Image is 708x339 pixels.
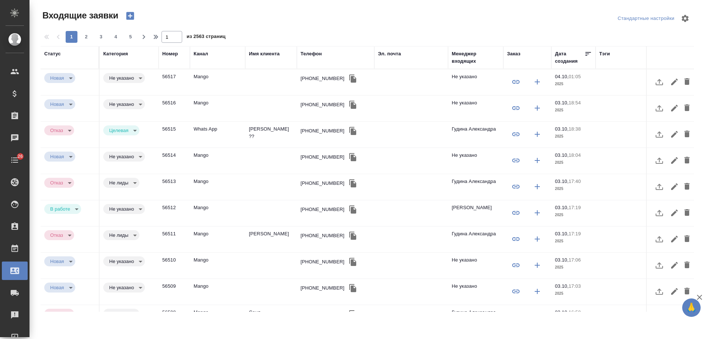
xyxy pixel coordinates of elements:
p: 17:19 [569,231,581,236]
button: Новая [48,101,66,107]
p: 01:05 [569,74,581,79]
p: 2025 [555,133,592,140]
p: 18:04 [569,152,581,158]
td: Не указано [448,96,503,121]
span: 2 [80,33,92,41]
button: В работе [48,206,72,212]
p: 18:38 [569,126,581,132]
button: Привязать к существующему заказу [507,99,525,117]
div: Новая [103,230,139,240]
div: Новая [44,152,75,162]
div: Новая [103,152,145,162]
button: Загрузить файл [650,309,668,326]
p: 03.10, [555,126,569,132]
p: 17:06 [569,257,581,263]
button: Не указано [107,284,136,291]
p: 03.10, [555,100,569,105]
td: [PERSON_NAME] [448,200,503,226]
td: 56508 [159,305,190,331]
button: Создать заказ [528,283,546,300]
button: Привязать к существующему заказу [507,178,525,196]
button: Новая [48,258,66,264]
div: [PHONE_NUMBER] [301,284,344,292]
button: Редактировать [668,230,681,248]
button: Скопировать [347,178,358,189]
div: Новая [44,125,74,135]
td: Mango [190,200,245,226]
p: 17:03 [569,283,581,289]
button: Редактировать [668,309,681,326]
button: Не лиды [107,232,131,238]
div: Номер [162,50,178,58]
td: Mango [190,148,245,174]
div: Это спам, фрилансеры, текущие клиенты и т.д. [103,230,155,240]
button: Редактировать [668,99,681,117]
div: Новая [44,256,75,266]
div: Имя клиента [249,50,280,58]
div: [PHONE_NUMBER] [301,206,344,213]
div: Новая [103,178,139,188]
span: 26 [13,153,27,160]
td: 56509 [159,279,190,305]
span: Настроить таблицу [676,10,694,27]
p: 03.10, [555,152,569,158]
button: Скопировать [347,73,358,84]
span: 3 [95,33,107,41]
button: Редактировать [668,152,681,169]
p: 03.10, [555,309,569,315]
button: Скопировать [347,256,358,267]
button: Удалить [681,256,693,274]
button: Привязать к существующему заказу [507,152,525,169]
p: 03.10, [555,205,569,210]
button: Загрузить файл [650,204,668,222]
button: Создать заказ [528,309,546,326]
button: Привязать к существующему заказу [507,125,525,143]
p: 03.10, [555,179,569,184]
button: Редактировать [668,204,681,222]
td: 56517 [159,69,190,95]
div: [PHONE_NUMBER] [301,101,344,108]
button: Загрузить файл [650,178,668,196]
td: Whats App [190,122,245,148]
button: Не указано [107,206,136,212]
button: 4 [110,31,122,43]
td: Не указано [448,253,503,279]
span: 5 [125,33,136,41]
button: Создать [121,10,139,22]
button: Привязать к существующему заказу [507,256,525,274]
button: Не указано [107,75,136,81]
div: Новая [44,73,75,83]
div: Заказ [507,50,520,58]
button: Привязать к существующему заказу [507,309,525,326]
div: [PHONE_NUMBER] [301,180,344,187]
button: Удалить [681,152,693,169]
div: Новая [103,256,145,266]
td: Mango [190,253,245,279]
p: 2025 [555,211,592,219]
td: Mango [190,174,245,200]
button: Новая [48,284,66,291]
button: Создать заказ [528,99,546,117]
div: Эл. почта [378,50,401,58]
p: 18:54 [569,100,581,105]
span: Входящие заявки [41,10,118,21]
div: Новая [103,73,145,83]
button: Создать заказ [528,256,546,274]
button: Привязать к существующему заказу [507,204,525,222]
button: Удалить [681,73,693,91]
span: 4 [110,33,122,41]
p: 03.10, [555,257,569,263]
button: Загрузить файл [650,152,668,169]
div: [PHONE_NUMBER] [301,258,344,266]
button: Новая [48,75,66,81]
p: 2025 [555,264,592,271]
td: 56512 [159,200,190,226]
td: 56510 [159,253,190,279]
td: Mango [190,279,245,305]
p: 2025 [555,80,592,88]
button: 5 [125,31,136,43]
div: Категория [103,50,128,58]
button: Отказ [48,311,65,317]
div: Менеджер входящих [452,50,500,65]
button: Отказ [48,232,65,238]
